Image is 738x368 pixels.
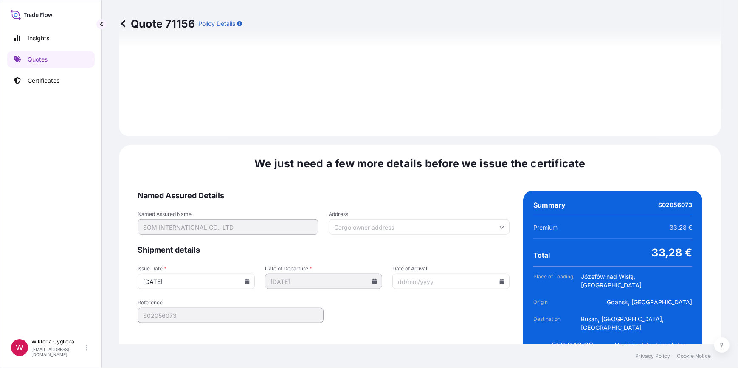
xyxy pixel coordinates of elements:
span: 33,28 € [652,246,692,259]
span: Reference [138,299,324,306]
span: Premium [533,223,558,232]
span: Issue Date [138,265,255,272]
input: dd/mm/yyyy [392,274,510,289]
span: Named Assured Name [138,211,318,218]
span: Shipment details [138,245,510,255]
p: Certificates [28,76,59,85]
span: Gdansk, [GEOGRAPHIC_DATA] [607,298,692,306]
span: Place of Loading [533,272,581,289]
input: dd/mm/yyyy [138,274,255,289]
span: Named Assured Details [138,191,510,201]
span: Date of Departure [265,265,382,272]
span: €53,240.00 [551,340,594,351]
p: Quote 71156 [119,17,195,31]
span: S02056073 [658,201,692,209]
input: Cargo owner address [329,219,510,235]
span: Perishable Foodstuffs and other temperature sensitive commodities [614,340,692,351]
input: dd/mm/yyyy [265,274,382,289]
span: W [16,343,23,352]
span: Address [329,211,510,218]
p: Quotes [28,55,48,64]
span: 33,28 € [670,223,692,232]
span: Summary [533,201,566,209]
span: Date of Arrival [392,265,510,272]
span: We just need a few more details before we issue the certificate [254,157,586,170]
span: Destination [533,315,581,332]
span: Origin [533,298,581,306]
p: [EMAIL_ADDRESS][DOMAIN_NAME] [31,347,84,357]
p: Policy Details [198,20,235,28]
p: Insights [28,34,49,42]
a: Insights [7,30,95,47]
span: Total [533,251,550,259]
a: Cookie Notice [677,353,711,360]
p: Wiktoria Cyglicka [31,338,84,345]
span: Busan, [GEOGRAPHIC_DATA], [GEOGRAPHIC_DATA] [581,315,692,332]
input: Your internal reference [138,308,324,323]
a: Quotes [7,51,95,68]
a: Certificates [7,72,95,89]
a: Privacy Policy [635,353,670,360]
span: Józefów nad Wisłą, [GEOGRAPHIC_DATA] [581,272,692,289]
